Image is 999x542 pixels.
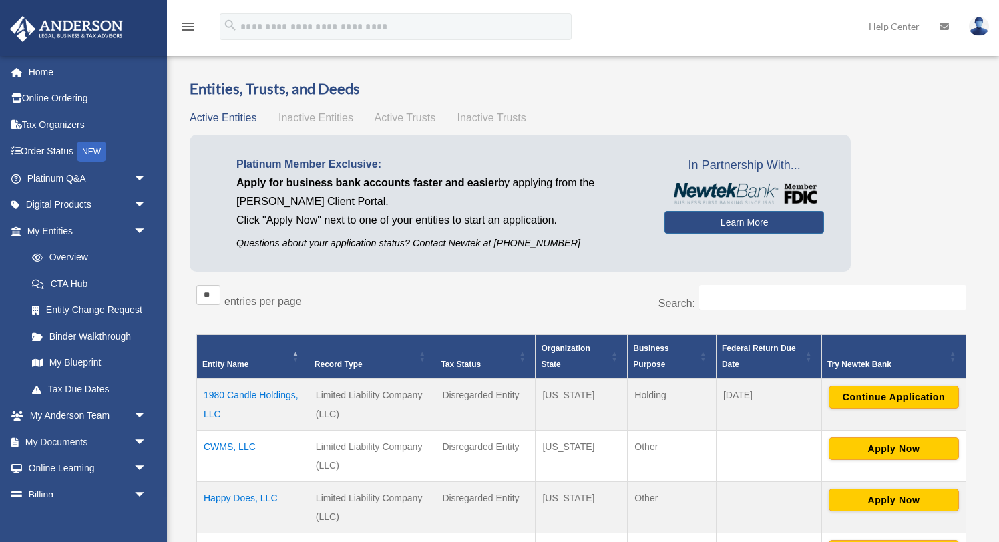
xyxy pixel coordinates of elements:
span: arrow_drop_down [134,455,160,483]
td: Limited Liability Company (LLC) [309,430,435,481]
td: Happy Does, LLC [197,481,309,533]
a: My Anderson Teamarrow_drop_down [9,402,167,429]
span: In Partnership With... [664,155,824,176]
td: Limited Liability Company (LLC) [309,481,435,533]
span: Tax Status [441,360,481,369]
a: Tax Due Dates [19,376,160,402]
td: [US_STATE] [536,378,628,431]
p: Questions about your application status? Contact Newtek at [PHONE_NUMBER] [236,235,644,252]
span: arrow_drop_down [134,402,160,430]
div: NEW [77,142,106,162]
img: NewtekBankLogoSM.png [671,183,817,204]
span: Organization State [541,344,590,369]
a: menu [180,23,196,35]
a: My Blueprint [19,350,160,376]
span: Apply for business bank accounts faster and easier [236,177,498,188]
a: Binder Walkthrough [19,323,160,350]
td: [US_STATE] [536,481,628,533]
td: Disregarded Entity [435,378,536,431]
td: Other [628,481,717,533]
p: Click "Apply Now" next to one of your entities to start an application. [236,211,644,230]
td: [US_STATE] [536,430,628,481]
span: arrow_drop_down [134,429,160,456]
span: Entity Name [202,360,248,369]
th: Business Purpose: Activate to sort [628,334,717,378]
a: Learn More [664,211,824,234]
span: Active Trusts [375,112,436,123]
span: Business Purpose [633,344,668,369]
a: Overview [19,244,154,271]
h3: Entities, Trusts, and Deeds [190,79,973,99]
button: Apply Now [829,489,959,511]
td: Holding [628,378,717,431]
th: Entity Name: Activate to invert sorting [197,334,309,378]
label: Search: [658,298,695,309]
a: Billingarrow_drop_down [9,481,167,508]
td: [DATE] [716,378,821,431]
td: Other [628,430,717,481]
a: Digital Productsarrow_drop_down [9,192,167,218]
span: arrow_drop_down [134,218,160,245]
th: Record Type: Activate to sort [309,334,435,378]
span: Inactive Trusts [457,112,526,123]
td: CWMS, LLC [197,430,309,481]
i: menu [180,19,196,35]
span: arrow_drop_down [134,192,160,219]
th: Try Newtek Bank : Activate to sort [821,334,966,378]
span: arrow_drop_down [134,165,160,192]
a: CTA Hub [19,270,160,297]
a: Tax Organizers [9,111,167,138]
a: Entity Change Request [19,297,160,324]
td: Disregarded Entity [435,481,536,533]
div: Try Newtek Bank [827,356,946,372]
a: Platinum Q&Aarrow_drop_down [9,165,167,192]
button: Continue Application [829,386,959,409]
a: My Documentsarrow_drop_down [9,429,167,455]
a: Online Learningarrow_drop_down [9,455,167,482]
th: Federal Return Due Date: Activate to sort [716,334,821,378]
th: Tax Status: Activate to sort [435,334,536,378]
a: Home [9,59,167,85]
p: by applying from the [PERSON_NAME] Client Portal. [236,174,644,211]
button: Apply Now [829,437,959,460]
span: Federal Return Due Date [722,344,796,369]
a: Online Ordering [9,85,167,112]
img: Anderson Advisors Platinum Portal [6,16,127,42]
td: Limited Liability Company (LLC) [309,378,435,431]
a: My Entitiesarrow_drop_down [9,218,160,244]
label: entries per page [224,296,302,307]
img: User Pic [969,17,989,36]
span: arrow_drop_down [134,481,160,509]
i: search [223,18,238,33]
span: Active Entities [190,112,256,123]
th: Organization State: Activate to sort [536,334,628,378]
span: Inactive Entities [278,112,353,123]
td: 1980 Candle Holdings, LLC [197,378,309,431]
span: Record Type [315,360,363,369]
p: Platinum Member Exclusive: [236,155,644,174]
a: Order StatusNEW [9,138,167,166]
td: Disregarded Entity [435,430,536,481]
